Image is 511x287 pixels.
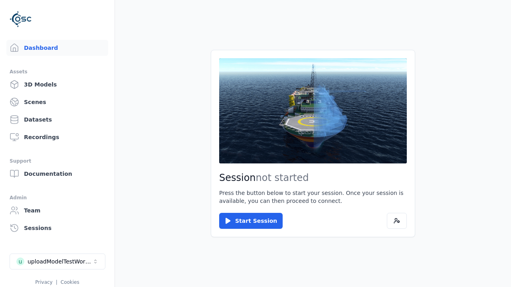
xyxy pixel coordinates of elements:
span: | [56,279,57,285]
div: Assets [10,67,105,77]
a: Privacy [35,279,52,285]
img: Logo [10,8,32,30]
div: uploadModelTestWorkspace [28,258,92,265]
h2: Session [219,171,407,184]
div: Admin [10,193,105,202]
a: Documentation [6,166,108,182]
a: Datasets [6,112,108,128]
a: Dashboard [6,40,108,56]
a: Team [6,202,108,218]
a: Sessions [6,220,108,236]
div: Support [10,156,105,166]
a: 3D Models [6,77,108,92]
div: u [16,258,24,265]
p: Press the button below to start your session. Once your session is available, you can then procee... [219,189,407,205]
button: Start Session [219,213,283,229]
span: not started [256,172,309,183]
a: Recordings [6,129,108,145]
button: Select a workspace [10,254,105,269]
a: Cookies [61,279,79,285]
a: Scenes [6,94,108,110]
